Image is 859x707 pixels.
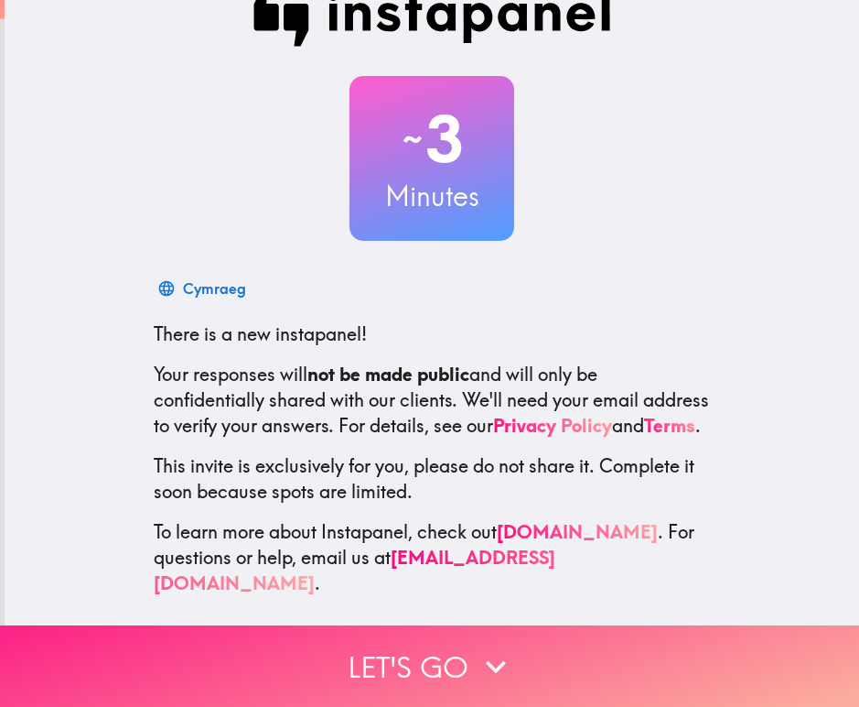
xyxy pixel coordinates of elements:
h2: 3 [349,102,514,177]
button: Cymraeg [154,270,253,307]
a: [DOMAIN_NAME] [497,520,658,543]
p: Your responses will and will only be confidentially shared with our clients. We'll need your emai... [154,362,710,439]
span: There is a new instapanel! [154,322,367,345]
h3: Minutes [349,177,514,215]
a: [EMAIL_ADDRESS][DOMAIN_NAME] [154,546,555,594]
span: ~ [400,112,425,167]
p: This invite is exclusively for you, please do not share it. Complete it soon because spots are li... [154,453,710,505]
a: Privacy Policy [493,414,612,437]
a: Terms [644,414,695,437]
div: Cymraeg [183,276,246,301]
b: not be made public [307,363,469,386]
p: To learn more about Instapanel, check out . For questions or help, email us at . [154,519,710,596]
